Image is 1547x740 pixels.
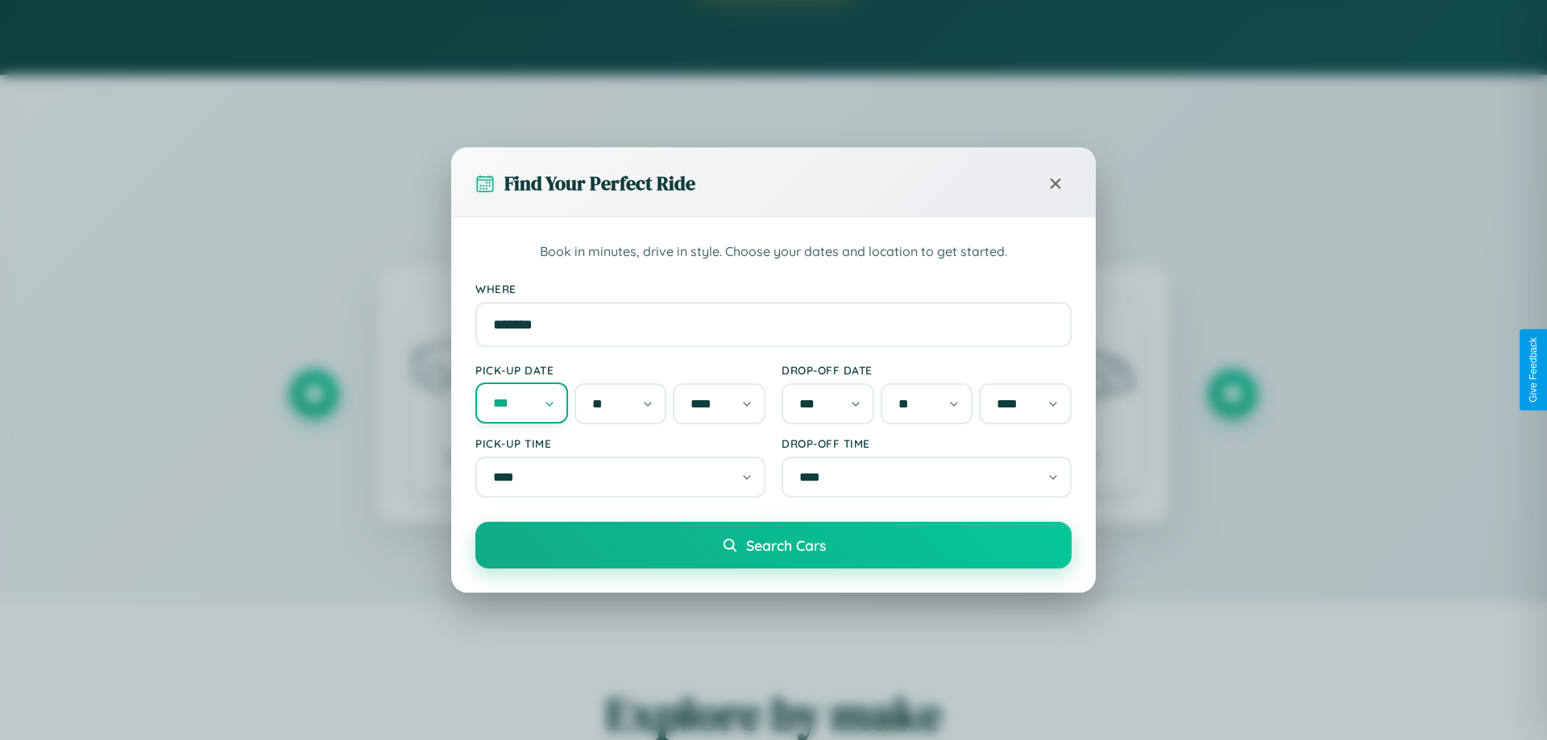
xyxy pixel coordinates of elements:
p: Book in minutes, drive in style. Choose your dates and location to get started. [475,242,1072,263]
button: Search Cars [475,522,1072,568]
h3: Find Your Perfect Ride [504,170,695,196]
label: Drop-off Date [782,363,1072,377]
label: Drop-off Time [782,436,1072,450]
label: Where [475,282,1072,296]
label: Pick-up Date [475,363,765,377]
span: Search Cars [746,536,826,554]
label: Pick-up Time [475,436,765,450]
